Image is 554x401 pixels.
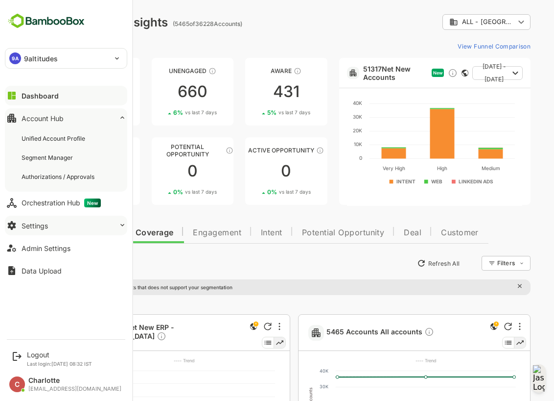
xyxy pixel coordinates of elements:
[438,66,488,80] button: [DATE] - [DATE]
[5,108,127,128] button: Account Hub
[230,323,237,330] div: Refresh
[23,254,95,272] button: New Insights
[227,229,248,237] span: Intent
[9,376,25,392] div: C
[5,238,127,258] button: Admin Settings
[24,53,58,64] p: 9altitudes
[399,70,409,75] span: New
[292,327,404,338] a: 5465 Accounts All accountsDescription not present
[211,147,293,154] div: Active Opportunity
[139,109,183,116] div: 6 %
[151,188,183,196] span: vs last 7 days
[408,13,496,32] div: ALL - [GEOGRAPHIC_DATA]
[462,254,496,272] div: Filters
[27,351,92,359] div: Logout
[446,60,474,86] span: [DATE] - [DATE]
[22,92,59,100] div: Dashboard
[44,381,51,386] text: 0.8
[50,323,213,343] a: 0 Accounts Net New ERP - [GEOGRAPHIC_DATA]Description not present
[117,84,200,100] div: 660
[282,147,290,154] div: These accounts have open opportunities which might be at any of the Sales Stages
[381,358,402,363] text: ---- Trend
[211,163,293,179] div: 0
[22,199,101,207] div: Orchestration Hub
[5,12,88,30] img: BambooboxFullLogoMark.5f36c76dfaba33ec1ec1367b70bb1252.svg
[122,331,132,343] div: Description not present
[233,109,276,116] div: 5 %
[28,376,121,385] div: Charlotte
[319,100,328,106] text: 40K
[22,153,75,162] div: Segment Manager
[23,137,106,205] a: EngagedThese accounts are warm, further nurturing would qualify them to MQAs1958%vs last 7 days
[244,109,276,116] span: vs last 7 days
[5,261,127,280] button: Data Upload
[22,244,70,252] div: Admin Settings
[403,165,413,172] text: High
[117,58,200,125] a: UnengagedThese accounts have not shown enough engagement and need nurturing6606%vs last 7 days
[9,52,21,64] div: 9A
[5,216,127,235] button: Settings
[117,147,200,154] div: Potential Opportunity
[428,18,481,25] span: ALL - [GEOGRAPHIC_DATA]
[33,229,139,237] span: Data Quality and Coverage
[319,114,328,120] text: 30K
[5,86,127,105] button: Dashboard
[407,229,444,237] span: Customer
[5,193,127,213] button: Orchestration HubNew
[159,229,207,237] span: Engagement
[139,358,161,363] text: ---- Trend
[211,84,293,100] div: 431
[485,323,486,330] div: More
[117,163,200,179] div: 0
[244,323,246,330] div: More
[211,58,293,125] a: AwareThese accounts have just entered the buying cycle and need further nurturing4315%vs last 7 days
[22,173,96,181] div: Authorizations / Approvals
[27,361,92,367] p: Last login: [DATE] 08:32 IST
[49,368,51,374] text: 1
[419,38,496,54] button: View Funnel Comparison
[191,147,199,154] div: These accounts are MQAs and can be passed on to Inside Sales
[5,49,127,68] div: 9A9altitudes
[470,323,478,330] div: Refresh
[427,70,434,76] div: This card does not support filter and segments
[138,20,208,27] ag: ( 5465 of 36228 Accounts)
[22,267,62,275] div: Data Upload
[117,67,200,75] div: Unengaged
[378,255,430,271] button: Refresh All
[285,368,294,374] text: 40K
[84,199,101,207] span: New
[76,147,84,154] div: These accounts are warm, further nurturing would qualify them to MQAs
[23,67,106,75] div: Unreached
[174,67,182,75] div: These accounts have not shown enough engagement and need nurturing
[319,127,328,133] text: 20K
[22,114,64,123] div: Account Hub
[213,321,225,334] div: This is a global insight. Segment selection is not applicable for this view
[23,84,106,100] div: 4K
[259,67,267,75] div: These accounts have just entered the buying cycle and need further nurturing
[139,188,183,196] div: 0 %
[151,109,183,116] span: vs last 7 days
[44,188,91,196] div: 58 %
[117,137,200,205] a: Potential OpportunityThese accounts are MQAs and can be passed on to Inside Sales00%vs last 7 days
[325,155,328,161] text: 0
[22,134,87,143] div: Unified Account Profile
[50,323,209,343] span: 0 Accounts Net New ERP - [GEOGRAPHIC_DATA]
[28,386,121,392] div: [EMAIL_ADDRESS][DOMAIN_NAME]
[211,137,293,205] a: Active OpportunityThese accounts have open opportunities which might be at any of the Sales Stage...
[80,67,88,75] div: These accounts have not been engaged with for a defined time period
[23,147,106,154] div: Engaged
[23,15,134,29] div: Dashboard Insights
[463,259,481,267] div: Filters
[43,284,198,290] p: There are global insights that does not support your segmentation
[59,188,91,196] span: vs last 7 days
[44,394,51,399] text: 0.6
[292,327,400,338] span: 5465 Accounts All accounts
[369,229,387,237] span: Deal
[320,141,328,147] text: 10K
[414,68,423,78] div: Discover new ICP-fit accounts showing engagement — via intent surges, anonymous website visits, L...
[23,163,106,179] div: 19
[447,165,465,171] text: Medium
[22,222,48,230] div: Settings
[56,109,88,116] span: vs last 7 days
[329,65,393,81] a: 51317Net New Accounts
